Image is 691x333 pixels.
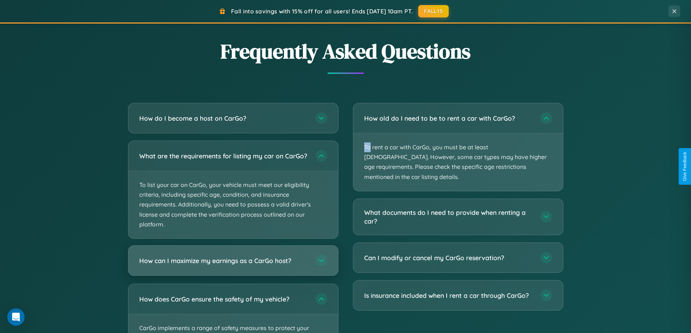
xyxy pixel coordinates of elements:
[364,208,533,226] h3: What documents do I need to provide when renting a car?
[139,256,308,265] h3: How can I maximize my earnings as a CarGo host?
[139,295,308,304] h3: How does CarGo ensure the safety of my vehicle?
[682,152,687,181] div: Give Feedback
[364,114,533,123] h3: How old do I need to be to rent a car with CarGo?
[231,8,413,15] span: Fall into savings with 15% off for all users! Ends [DATE] 10am PT.
[139,114,308,123] h3: How do I become a host on CarGo?
[7,308,25,326] div: Open Intercom Messenger
[364,253,533,262] h3: Can I modify or cancel my CarGo reservation?
[353,133,563,191] p: To rent a car with CarGo, you must be at least [DEMOGRAPHIC_DATA]. However, some car types may ha...
[128,171,338,238] p: To list your car on CarGo, your vehicle must meet our eligibility criteria, including specific ag...
[128,37,563,65] h2: Frequently Asked Questions
[418,5,449,17] button: FALL15
[364,291,533,300] h3: Is insurance included when I rent a car through CarGo?
[139,151,308,161] h3: What are the requirements for listing my car on CarGo?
